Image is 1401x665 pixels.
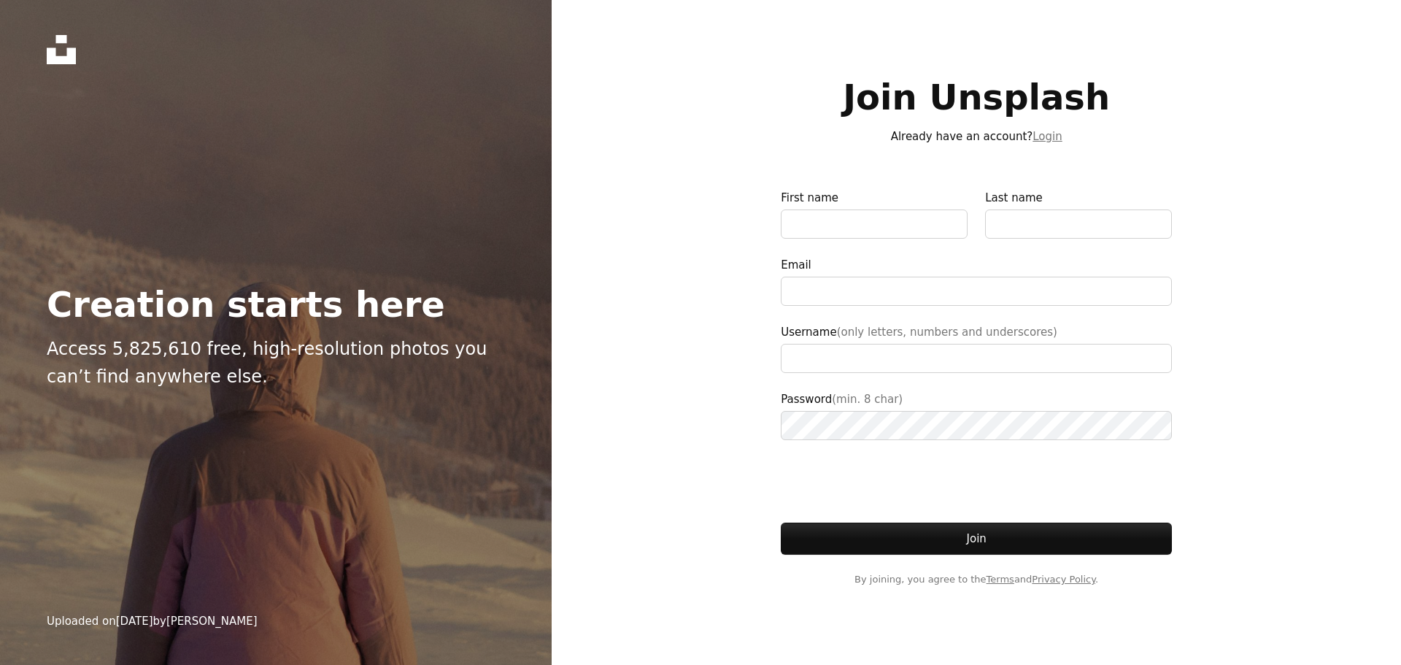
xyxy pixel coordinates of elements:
[832,393,903,406] span: (min. 8 char)
[781,572,1172,587] span: By joining, you agree to the and .
[781,277,1172,306] input: Email
[985,210,1172,239] input: Last name
[1032,574,1095,585] a: Privacy Policy
[1033,130,1062,143] a: Login
[781,411,1172,440] input: Password(min. 8 char)
[781,391,1172,440] label: Password
[47,612,258,630] div: Uploaded on by [PERSON_NAME]
[781,256,1172,306] label: Email
[47,35,76,64] a: Home — Unsplash
[781,78,1172,116] h1: Join Unsplash
[781,128,1172,145] p: Already have an account?
[47,335,493,391] p: Access 5,825,610 free, high-resolution photos you can’t find anywhere else.
[116,615,153,628] time: February 20, 2025 at 5:40:00 AM GMT+5:30
[781,323,1172,373] label: Username
[781,344,1172,373] input: Username(only letters, numbers and underscores)
[781,210,968,239] input: First name
[837,326,1057,339] span: (only letters, numbers and underscores)
[781,523,1172,555] button: Join
[47,285,493,323] h2: Creation starts here
[985,189,1172,239] label: Last name
[987,574,1014,585] a: Terms
[781,189,968,239] label: First name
